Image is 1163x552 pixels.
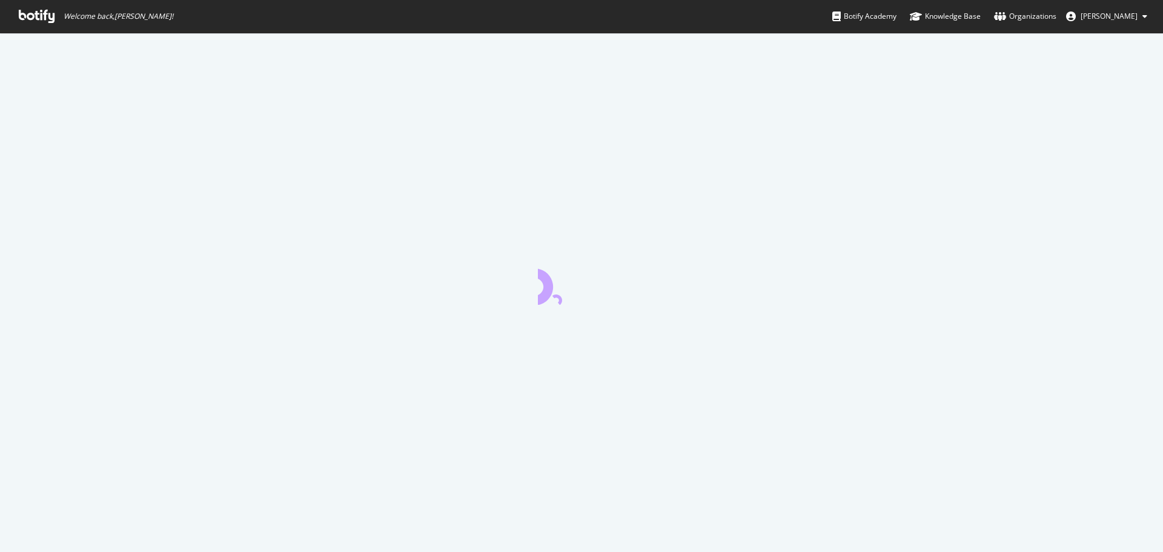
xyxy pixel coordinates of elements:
button: [PERSON_NAME] [1056,7,1157,26]
div: Organizations [994,10,1056,22]
div: Botify Academy [832,10,896,22]
span: Kiszlo David [1081,11,1138,21]
span: Welcome back, [PERSON_NAME] ! [64,12,173,21]
div: Knowledge Base [910,10,981,22]
div: animation [538,261,625,305]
